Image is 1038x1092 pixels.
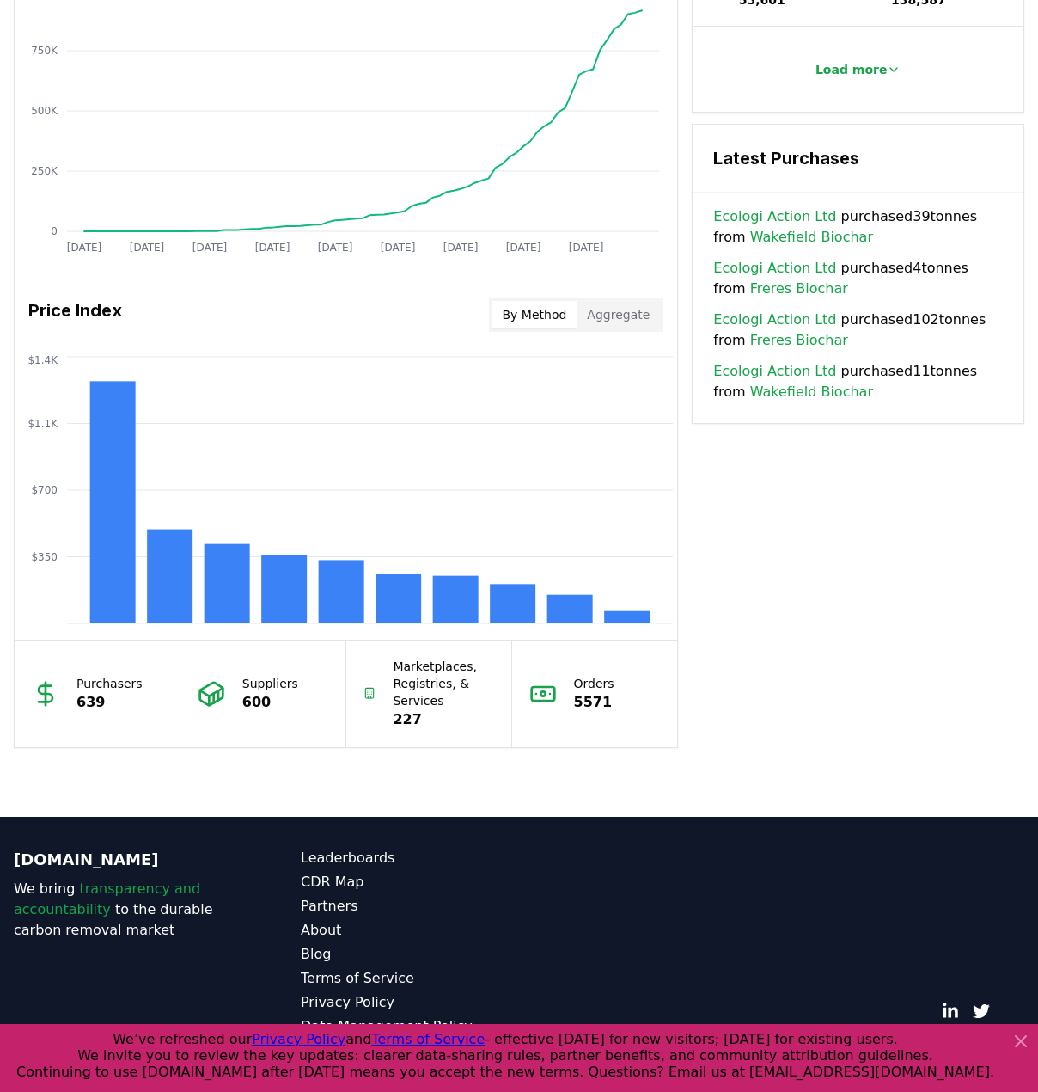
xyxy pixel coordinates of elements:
p: 5571 [574,692,614,713]
p: Suppliers [242,675,298,692]
p: Orders [574,675,614,692]
tspan: $350 [31,551,58,563]
a: Twitter [973,1003,990,1020]
tspan: 250K [31,165,58,177]
p: Marketplaces, Registries, & Services [393,658,493,709]
h3: Price Index [28,298,122,332]
tspan: $700 [31,484,58,496]
span: transparency and accountability [14,880,200,917]
tspan: $1.1K [27,418,58,430]
a: Wakefield Biochar [750,227,873,248]
tspan: $1.4K [27,354,58,366]
button: Aggregate [577,301,660,328]
tspan: [DATE] [67,242,102,254]
h3: Latest Purchases [713,145,1003,171]
a: Partners [301,896,519,917]
button: Load more [802,52,915,87]
tspan: [DATE] [569,242,604,254]
a: CDR Map [301,872,519,893]
p: 639 [76,692,143,713]
p: We bring to the durable carbon removal market [14,879,232,941]
span: purchased 11 tonnes from [713,361,1003,402]
span: purchased 102 tonnes from [713,310,1003,351]
a: Freres Biochar [750,330,848,351]
tspan: [DATE] [443,242,479,254]
tspan: [DATE] [318,242,353,254]
button: By Method [492,301,577,328]
a: Ecologi Action Ltd [713,361,836,382]
a: LinkedIn [942,1003,959,1020]
p: [DOMAIN_NAME] [14,848,232,872]
tspan: [DATE] [381,242,416,254]
a: Blog [301,944,519,965]
tspan: [DATE] [506,242,541,254]
tspan: [DATE] [192,242,228,254]
a: Leaderboards [301,848,519,868]
p: Purchasers [76,675,143,692]
a: About [301,920,519,941]
p: 227 [393,709,493,730]
tspan: 0 [51,225,58,237]
a: Privacy Policy [301,992,519,1013]
a: Wakefield Biochar [750,382,873,402]
p: 600 [242,692,298,713]
span: purchased 39 tonnes from [713,206,1003,248]
a: Data Management Policy [301,1016,519,1037]
tspan: 500K [31,105,58,117]
a: Ecologi Action Ltd [713,206,836,227]
tspan: [DATE] [255,242,290,254]
a: Ecologi Action Ltd [713,310,836,330]
p: Load more [815,61,888,78]
span: purchased 4 tonnes from [713,258,1003,299]
tspan: [DATE] [130,242,165,254]
tspan: 750K [31,45,58,57]
a: Terms of Service [301,968,519,989]
a: Ecologi Action Ltd [713,258,836,279]
a: Freres Biochar [750,279,848,299]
